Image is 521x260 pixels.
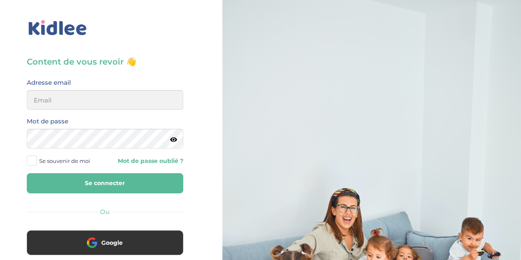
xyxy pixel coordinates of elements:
label: Mot de passe [27,116,68,127]
span: Google [101,239,123,247]
img: google.png [87,237,97,248]
a: Google [27,244,183,252]
span: Se souvenir de moi [39,156,90,166]
button: Google [27,230,183,255]
input: Email [27,90,183,110]
button: Se connecter [27,173,183,193]
a: Mot de passe oublié ? [111,157,183,165]
span: Ou [100,208,110,216]
img: logo_kidlee_bleu [27,19,89,37]
h3: Content de vous revoir 👋 [27,56,183,67]
label: Adresse email [27,77,71,88]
